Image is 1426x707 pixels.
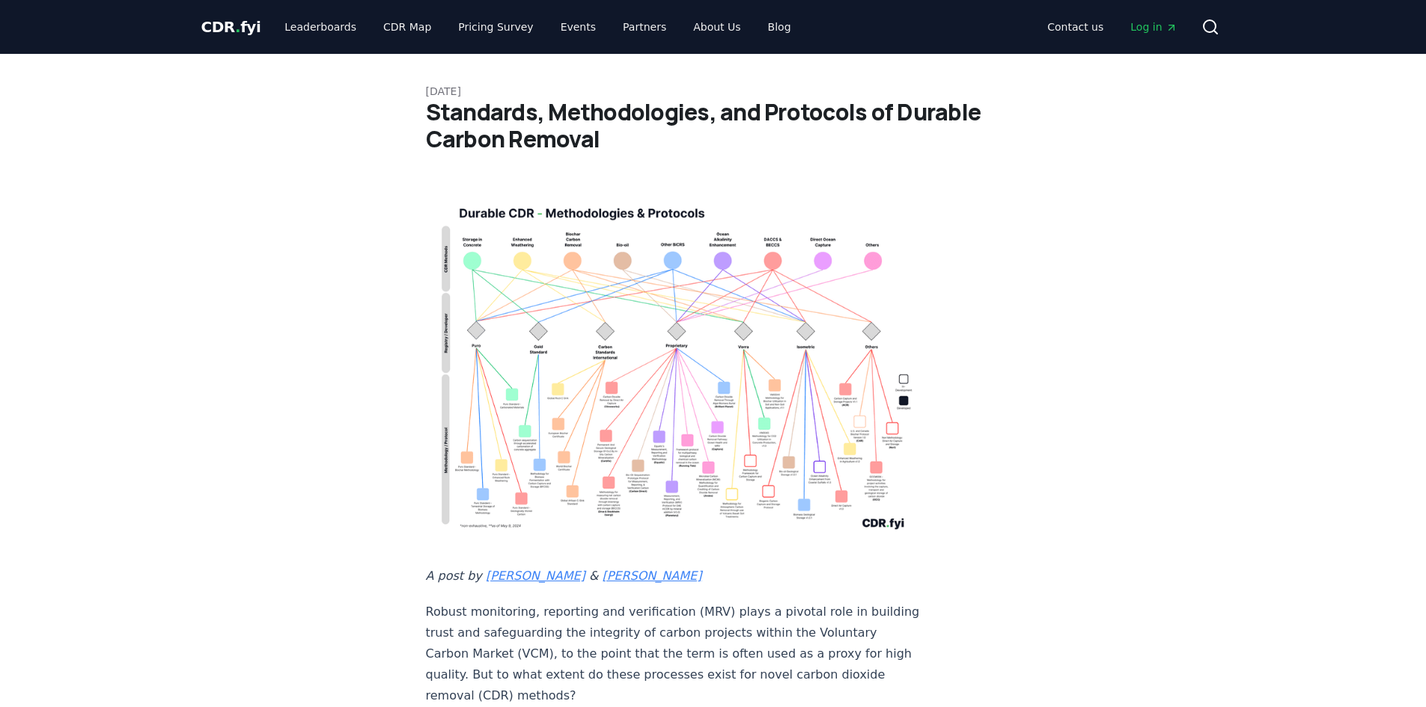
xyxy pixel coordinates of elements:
[589,569,598,583] em: &
[426,99,1001,153] h1: Standards, Methodologies, and Protocols of Durable Carbon Removal
[1035,13,1115,40] a: Contact us
[486,569,585,583] a: [PERSON_NAME]
[235,18,240,36] span: .
[201,16,261,37] a: CDR.fyi
[549,13,608,40] a: Events
[602,569,701,583] a: [PERSON_NAME]
[756,13,803,40] a: Blog
[426,602,921,706] p: Robust monitoring, reporting and verification (MRV) plays a pivotal role in building trust and sa...
[446,13,545,40] a: Pricing Survey
[1035,13,1189,40] nav: Main
[201,18,261,36] span: CDR fyi
[611,13,678,40] a: Partners
[426,569,482,583] em: A post by
[1118,13,1189,40] a: Log in
[272,13,802,40] nav: Main
[371,13,443,40] a: CDR Map
[426,189,921,542] img: blog post image
[272,13,368,40] a: Leaderboards
[426,84,1001,99] p: [DATE]
[1130,19,1177,34] span: Log in
[681,13,752,40] a: About Us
